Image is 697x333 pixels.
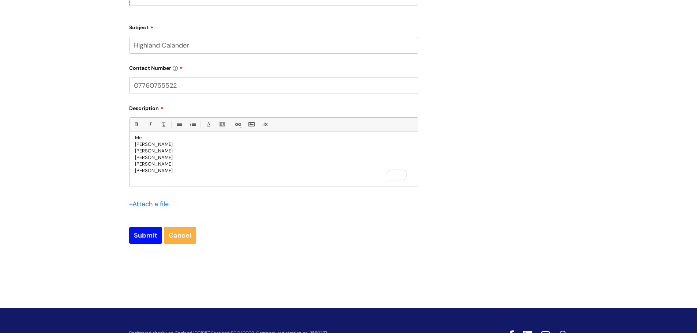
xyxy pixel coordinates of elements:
[129,200,132,208] span: +
[135,161,412,167] p: [PERSON_NAME]
[217,120,226,129] a: Back Color
[129,227,162,244] input: Submit
[159,120,168,129] a: Underline(Ctrl-U)
[260,120,269,129] a: Remove formatting (Ctrl-\)
[175,120,184,129] a: • Unordered List (Ctrl-Shift-7)
[135,154,412,161] p: [PERSON_NAME]
[129,63,418,71] label: Contact Number
[188,120,197,129] a: 1. Ordered List (Ctrl-Shift-8)
[145,120,154,129] a: Italic (Ctrl-I)
[132,120,141,129] a: Bold (Ctrl-B)
[129,22,418,31] label: Subject
[135,167,412,174] p: [PERSON_NAME]
[233,120,242,129] a: Link
[130,136,418,186] div: To enrich screen reader interactions, please activate Accessibility in Grammarly extension settings
[173,66,178,71] img: info-icon.svg
[204,120,213,129] a: Font Color
[129,198,173,210] div: Attach a file
[135,141,412,154] p: [PERSON_NAME] [PERSON_NAME]
[129,103,418,111] label: Description
[247,120,256,129] a: Insert Image...
[164,227,196,244] a: Cancel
